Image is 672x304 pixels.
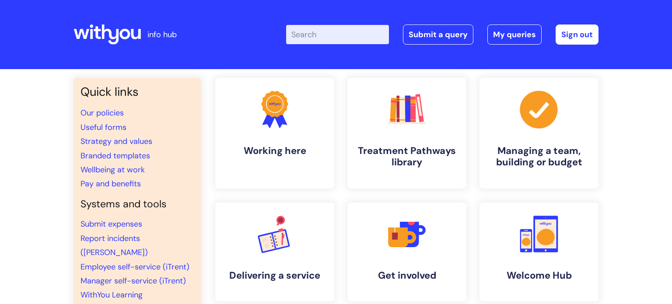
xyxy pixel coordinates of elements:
div: | - [286,24,598,45]
a: Report incidents ([PERSON_NAME]) [80,233,148,258]
h4: Welcome Hub [486,270,591,281]
h4: Delivering a service [222,270,327,281]
a: Treatment Pathways library [347,78,466,189]
a: Submit a query [403,24,473,45]
a: Sign out [556,24,598,45]
h3: Quick links [80,85,194,99]
h4: Working here [222,145,327,157]
h4: Managing a team, building or budget [486,145,591,168]
a: WithYou Learning [80,290,143,300]
a: Useful forms [80,122,126,133]
a: Submit expenses [80,219,142,229]
a: Get involved [347,203,466,301]
a: Wellbeing at work [80,164,145,175]
a: Our policies [80,108,124,118]
h4: Systems and tools [80,198,194,210]
a: Managing a team, building or budget [479,78,598,189]
a: Branded templates [80,150,150,161]
a: Strategy and values [80,136,152,147]
a: Employee self-service (iTrent) [80,262,189,272]
a: My queries [487,24,542,45]
h4: Get involved [354,270,459,281]
h4: Treatment Pathways library [354,145,459,168]
input: Search [286,25,389,44]
p: info hub [147,28,177,42]
a: Delivering a service [215,203,334,301]
a: Pay and benefits [80,178,141,189]
a: Manager self-service (iTrent) [80,276,186,286]
a: Working here [215,78,334,189]
a: Welcome Hub [479,203,598,301]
